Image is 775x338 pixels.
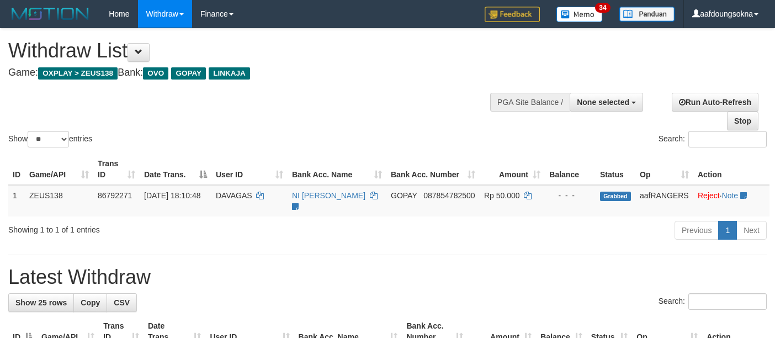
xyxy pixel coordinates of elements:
a: 1 [718,221,737,240]
a: Reject [698,191,720,200]
span: GOPAY [171,67,206,80]
th: Date Trans.: activate to sort column descending [140,154,211,185]
th: Balance [545,154,596,185]
td: 1 [8,185,25,216]
span: GOPAY [391,191,417,200]
th: User ID: activate to sort column ascending [211,154,288,185]
a: Previous [675,221,719,240]
th: Trans ID: activate to sort column ascending [93,154,140,185]
th: Amount: activate to sort column ascending [480,154,545,185]
h1: Withdraw List [8,40,506,62]
a: CSV [107,293,137,312]
span: Show 25 rows [15,298,67,307]
label: Search: [659,293,767,310]
img: Feedback.jpg [485,7,540,22]
span: 86792271 [98,191,132,200]
a: Show 25 rows [8,293,74,312]
span: DAVAGAS [216,191,252,200]
div: PGA Site Balance / [490,93,570,112]
span: OXPLAY > ZEUS138 [38,67,118,80]
div: - - - [549,190,591,201]
a: Run Auto-Refresh [672,93,758,112]
a: Note [722,191,739,200]
span: CSV [114,298,130,307]
input: Search: [688,293,767,310]
a: Copy [73,293,107,312]
th: Action [693,154,769,185]
img: Button%20Memo.svg [556,7,603,22]
a: Next [736,221,767,240]
span: LINKAJA [209,67,250,80]
span: Copy 087854782500 to clipboard [423,191,475,200]
td: ZEUS138 [25,185,93,216]
h4: Game: Bank: [8,67,506,78]
th: Op: activate to sort column ascending [635,154,693,185]
th: Game/API: activate to sort column ascending [25,154,93,185]
span: Grabbed [600,192,631,201]
div: Showing 1 to 1 of 1 entries [8,220,315,235]
label: Search: [659,131,767,147]
th: Bank Acc. Number: activate to sort column ascending [386,154,480,185]
input: Search: [688,131,767,147]
label: Show entries [8,131,92,147]
span: Rp 50.000 [484,191,520,200]
span: OVO [143,67,168,80]
img: MOTION_logo.png [8,6,92,22]
th: ID [8,154,25,185]
button: None selected [570,93,643,112]
a: Stop [727,112,758,130]
td: aafRANGERS [635,185,693,216]
th: Status [596,154,635,185]
span: None selected [577,98,629,107]
img: panduan.png [619,7,675,22]
th: Bank Acc. Name: activate to sort column ascending [288,154,386,185]
span: Copy [81,298,100,307]
select: Showentries [28,131,69,147]
span: [DATE] 18:10:48 [144,191,200,200]
span: 34 [595,3,610,13]
h1: Latest Withdraw [8,266,767,288]
td: · [693,185,769,216]
a: NI [PERSON_NAME] [292,191,365,200]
